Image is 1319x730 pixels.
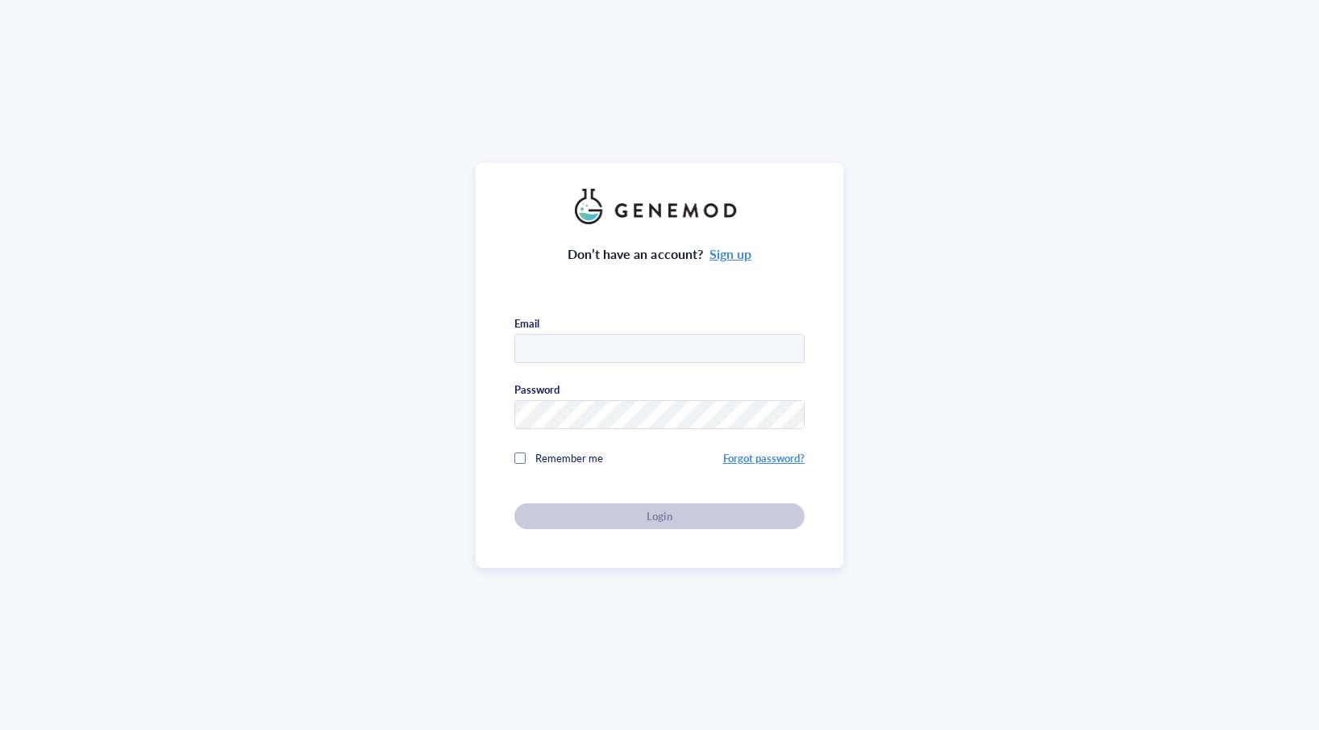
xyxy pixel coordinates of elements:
div: Password [514,382,560,397]
a: Forgot password? [723,450,805,465]
div: Don’t have an account? [568,244,751,265]
div: Email [514,316,539,331]
img: genemod_logo_light-BcqUzbGq.png [575,189,744,224]
span: Remember me [535,450,603,465]
a: Sign up [709,244,751,263]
